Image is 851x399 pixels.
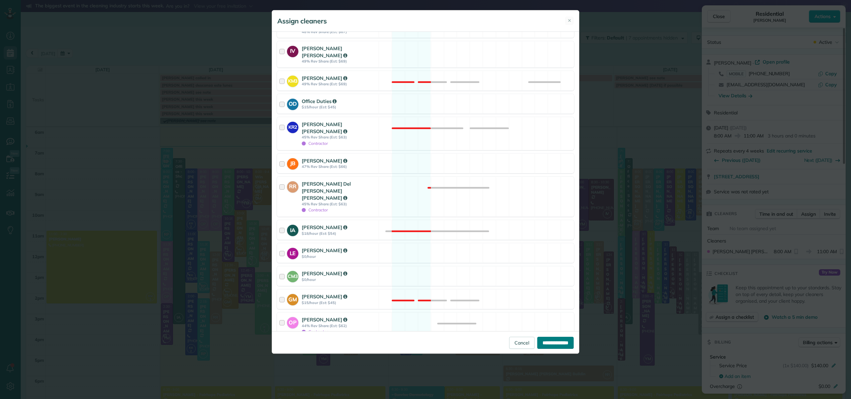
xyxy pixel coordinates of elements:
[302,181,351,201] strong: [PERSON_NAME] Del [PERSON_NAME] [PERSON_NAME]
[302,164,377,169] strong: 47% Rev Share (Est: $66)
[287,271,298,280] strong: CM3
[287,76,298,85] strong: KM3
[302,329,328,334] span: Contractor
[302,254,377,259] strong: $0/hour
[287,122,298,131] strong: KR2
[302,293,347,300] strong: [PERSON_NAME]
[287,225,298,234] strong: IA
[302,59,377,64] strong: 49% Rev Share (Est: $69)
[302,316,347,323] strong: [PERSON_NAME]
[302,247,347,254] strong: [PERSON_NAME]
[302,231,377,236] strong: $18/hour (Est: $54)
[568,17,571,24] span: ✕
[302,75,347,81] strong: [PERSON_NAME]
[287,99,298,108] strong: OD
[302,135,377,139] strong: 45% Rev Share (Est: $63)
[302,277,377,282] strong: $0/hour
[277,16,327,26] h5: Assign cleaners
[302,82,377,86] strong: 49% Rev Share (Est: $69)
[302,207,328,212] span: Contractor
[302,158,347,164] strong: [PERSON_NAME]
[287,294,298,303] strong: GM
[302,98,337,104] strong: Office Duties
[302,121,347,134] strong: [PERSON_NAME] [PERSON_NAME]
[302,323,377,328] strong: 44% Rev Share (Est: $62)
[509,337,535,349] a: Cancel
[302,105,377,109] strong: $15/hour (Est: $45)
[302,270,347,277] strong: [PERSON_NAME]
[287,158,298,168] strong: JB
[287,248,298,257] strong: LE
[302,141,328,146] span: Contractor
[287,181,298,191] strong: RR
[287,46,298,55] strong: IV
[302,300,377,305] strong: $15/hour (Est: $45)
[287,317,298,326] strong: OP
[302,45,347,59] strong: [PERSON_NAME] [PERSON_NAME]
[302,202,377,206] strong: 45% Rev Share (Est: $63)
[302,224,347,230] strong: [PERSON_NAME]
